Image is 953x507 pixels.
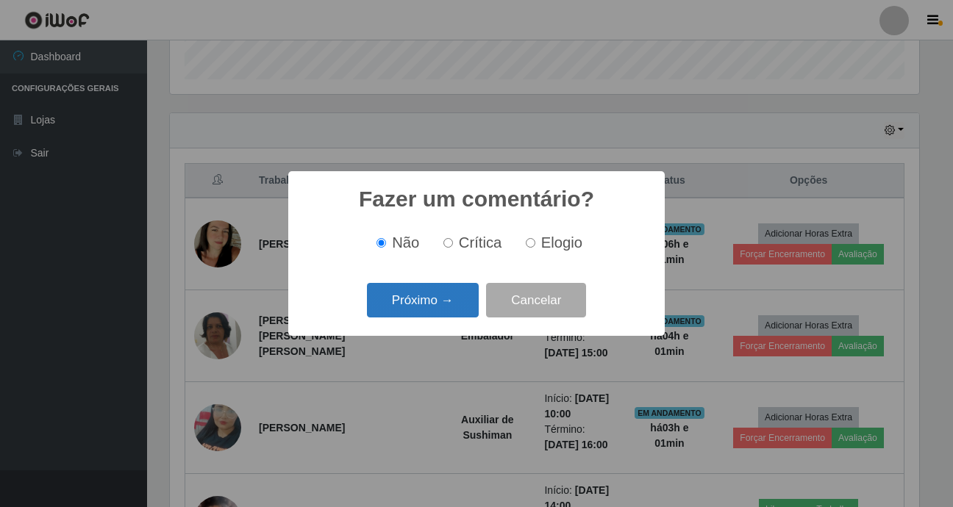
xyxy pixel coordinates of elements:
span: Crítica [459,234,502,251]
h2: Fazer um comentário? [359,186,594,212]
button: Próximo → [367,283,479,317]
input: Crítica [443,238,453,248]
input: Elogio [526,238,535,248]
button: Cancelar [486,283,586,317]
input: Não [376,238,386,248]
span: Elogio [541,234,582,251]
span: Não [392,234,419,251]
